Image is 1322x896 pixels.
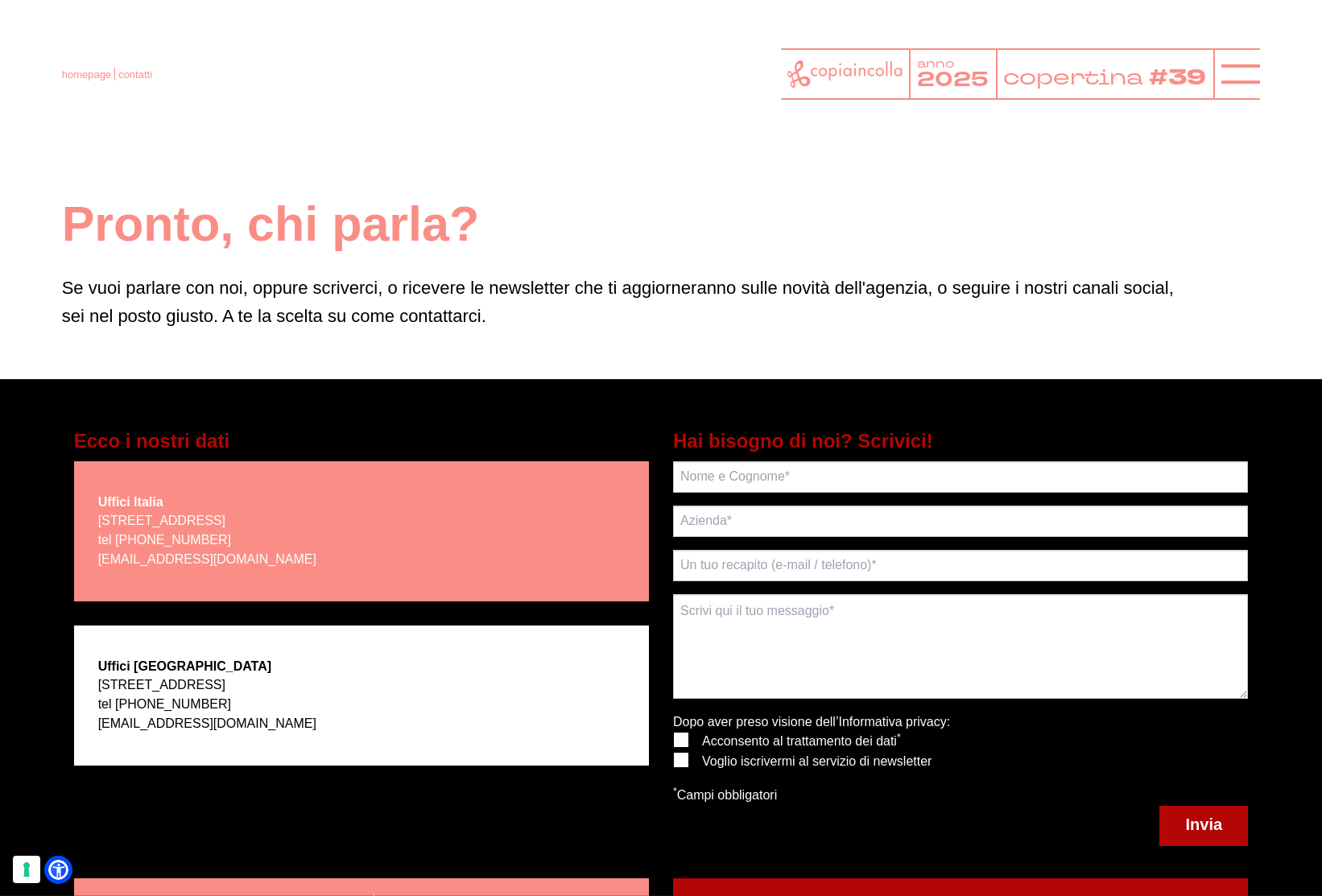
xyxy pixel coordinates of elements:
[1159,806,1248,846] button: Invia
[98,495,163,509] strong: Uffici Italia
[98,716,316,730] a: [EMAIL_ADDRESS][DOMAIN_NAME]
[838,715,946,729] a: Informativa privacy
[917,57,954,72] tspan: anno
[702,734,901,748] span: Acconsento al trattamento dei dati
[98,511,316,569] p: [STREET_ADDRESS] tel [PHONE_NUMBER]
[673,785,950,806] p: Campi obbligatori
[62,68,111,81] a: homepage
[1186,815,1223,833] span: Invia
[673,712,950,733] p: Dopo aver preso visione dell’ :
[98,659,271,673] strong: Uffici [GEOGRAPHIC_DATA]
[673,461,1248,493] input: Nome e Cognome*
[74,427,649,455] h5: Ecco i nostri dati
[98,675,316,733] p: [STREET_ADDRESS] tel [PHONE_NUMBER]
[48,860,68,880] a: Open Accessibility Menu
[62,274,1261,330] p: Se vuoi parlare con noi, oppure scriverci, o ricevere le newsletter che ti aggiorneranno sulle no...
[62,193,1261,254] h1: Pronto, chi parla?
[98,552,316,566] a: [EMAIL_ADDRESS][DOMAIN_NAME]
[1002,63,1143,91] tspan: copertina
[673,506,1248,537] input: Azienda*
[673,550,1248,581] input: Un tuo recapito (e-mail / telefono)*
[13,856,40,883] button: Le tue preferenze relative al consenso per le tecnologie di tracciamento
[673,427,1248,455] h5: Hai bisogno di noi? Scrivici!
[1149,63,1206,93] tspan: #39
[917,67,988,94] tspan: 2025
[118,68,152,81] span: contatti
[702,754,932,768] span: Voglio iscrivermi al servizio di newsletter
